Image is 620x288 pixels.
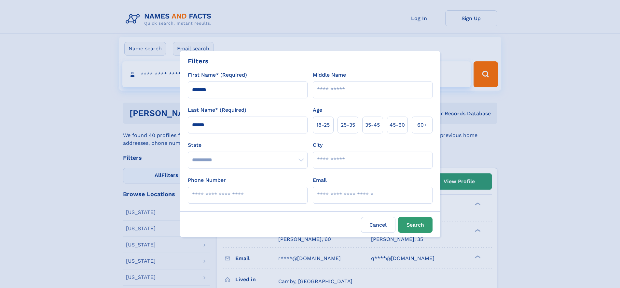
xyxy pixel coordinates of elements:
[398,217,433,233] button: Search
[313,176,327,184] label: Email
[390,121,405,129] span: 45‑60
[313,71,346,79] label: Middle Name
[188,71,247,79] label: First Name* (Required)
[361,217,395,233] label: Cancel
[188,106,246,114] label: Last Name* (Required)
[188,141,308,149] label: State
[316,121,330,129] span: 18‑25
[188,176,226,184] label: Phone Number
[313,141,323,149] label: City
[417,121,427,129] span: 60+
[341,121,355,129] span: 25‑35
[188,56,209,66] div: Filters
[313,106,322,114] label: Age
[365,121,380,129] span: 35‑45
